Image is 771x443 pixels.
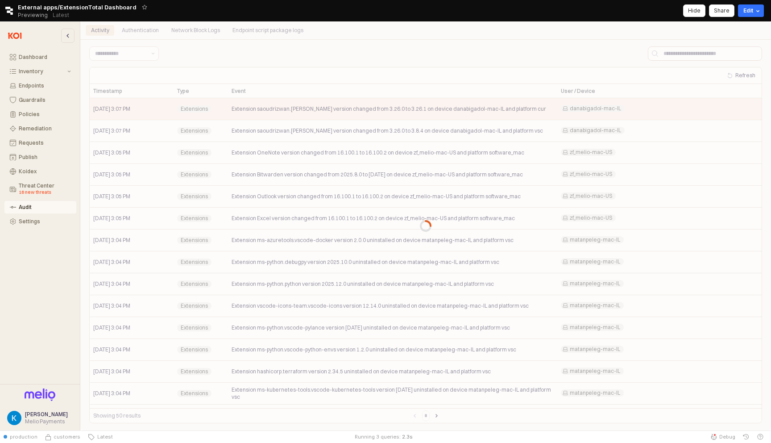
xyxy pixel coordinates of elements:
[709,4,734,17] button: Share app
[4,151,76,163] button: Publish
[18,11,48,20] span: Previewing
[4,137,76,149] button: Requests
[4,215,76,228] button: Settings
[18,9,74,21] div: Previewing Latest
[4,108,76,121] button: Policies
[19,154,71,160] div: Publish
[19,68,66,75] div: Inventory
[738,4,764,17] button: Edit
[19,140,71,146] div: Requests
[10,433,37,440] span: production
[739,430,753,443] button: History
[19,125,71,132] div: Remediation
[719,433,735,440] span: Debug
[18,3,137,12] span: External apps/ExtensionTotal Dashboard
[707,430,739,443] button: Debug
[4,165,76,178] button: Koidex
[25,418,68,425] div: Melio Payments
[19,189,71,196] div: 16 new threats
[4,79,76,92] button: Endpoints
[140,3,149,12] button: Add app to favorites
[753,430,767,443] button: Help
[48,9,74,21] button: Releases and History
[19,168,71,175] div: Koidex
[355,433,401,440] div: Running 3 queries:
[80,21,771,430] main: App Frame
[19,83,71,89] div: Endpoints
[420,220,431,232] div: Progress circle
[95,433,113,440] span: Latest
[4,180,76,199] button: Threat Center
[402,433,413,440] span: 2.3 s
[19,183,71,196] div: Threat Center
[688,5,701,17] div: Hide
[714,7,730,14] p: Share
[683,4,705,17] button: Hide app
[41,430,84,443] button: Source Control
[19,111,71,117] div: Policies
[4,51,76,63] button: Dashboard
[53,12,69,19] p: Latest
[19,204,71,210] div: Audit
[84,430,116,443] button: Latest
[4,65,76,78] button: Inventory
[4,201,76,213] button: Audit
[19,54,71,60] div: Dashboard
[19,97,71,103] div: Guardrails
[25,411,68,418] span: [PERSON_NAME]
[4,94,76,106] button: Guardrails
[19,218,71,225] div: Settings
[4,122,76,135] button: Remediation
[54,433,80,440] span: customers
